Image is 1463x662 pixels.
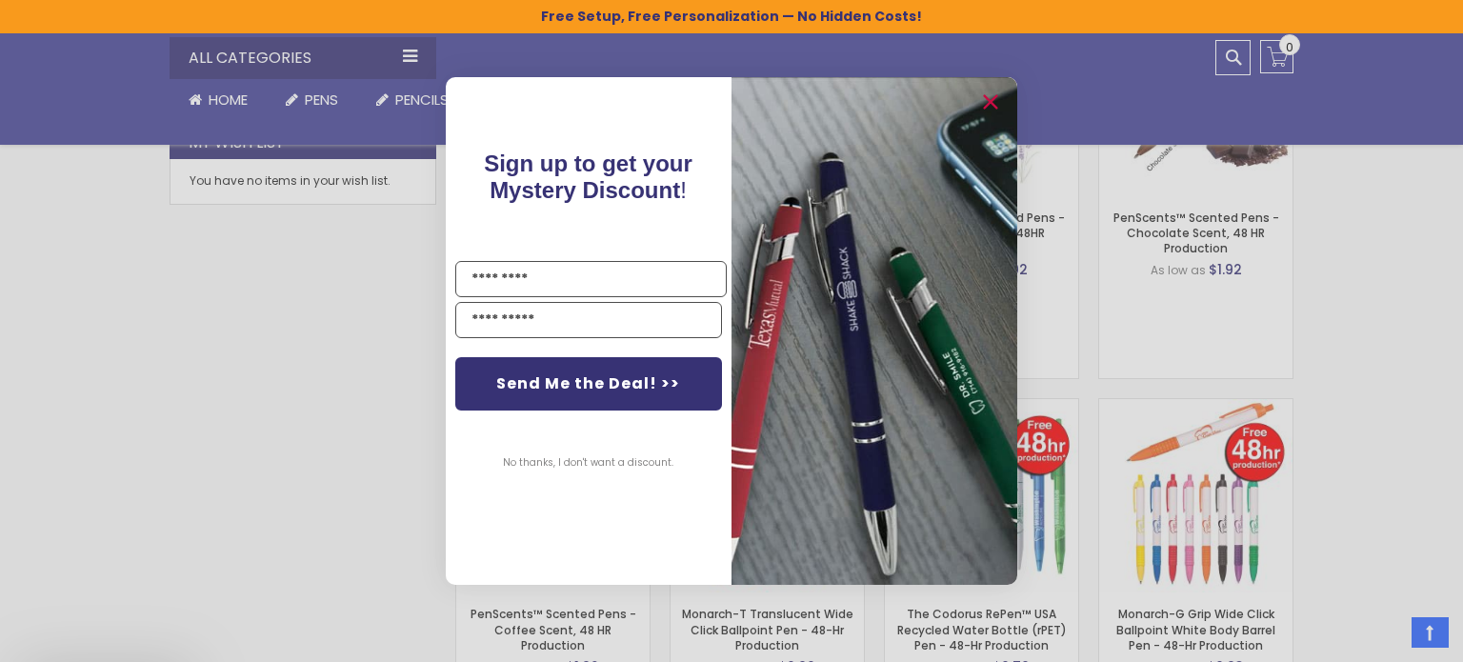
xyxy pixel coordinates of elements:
[731,77,1017,585] img: pop-up-image
[494,439,684,487] button: No thanks, I don't want a discount.
[455,357,722,411] button: Send Me the Deal! >>
[485,150,693,203] span: Sign up to get your Mystery Discount
[975,87,1006,117] button: Close dialog
[485,150,693,203] span: !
